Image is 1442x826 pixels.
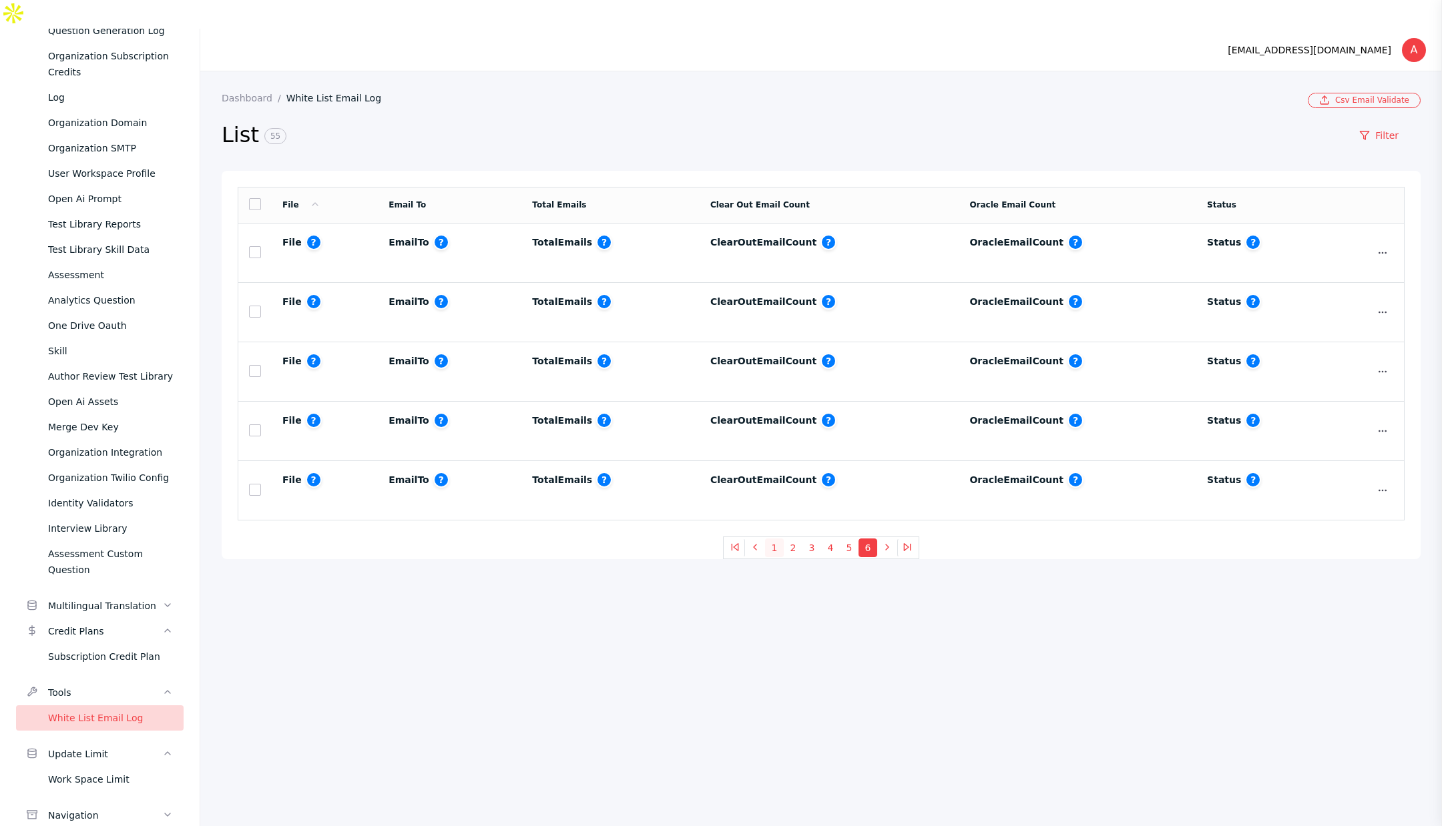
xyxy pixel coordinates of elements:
label: totalEmails [532,472,612,488]
a: Test Library Reports [16,212,184,237]
div: Assessment Custom Question [48,546,173,578]
label: emailTo [389,294,449,310]
div: Skill [48,343,173,359]
div: Organization Twilio Config [48,470,173,486]
div: Analytics Question [48,292,173,308]
label: emailTo [389,234,449,250]
span: Link to the uploaded CSV file containing whitelisted emails [306,353,322,369]
div: Organization Integration [48,444,173,460]
label: status [1207,234,1261,250]
button: 5 [840,538,859,557]
label: emailTo [389,472,449,488]
span: Total number of email addresses in the uploaded file [596,412,612,428]
div: Author Review Test Library [48,368,173,384]
a: Test Library Skill Data [16,237,184,262]
label: totalEmails [532,234,612,250]
div: Credit Plans [48,623,162,639]
span: Number of emails flagged or removed after validation [820,234,836,250]
a: Subscription Credit Plan [16,644,184,669]
label: file [282,353,322,369]
label: clearOutEmailCount [710,234,836,250]
label: status [1207,412,1261,428]
a: One Drive Oauth [16,313,184,338]
a: Analytics Question [16,288,184,313]
a: Organization SMTP [16,135,184,161]
a: White List Email Log [16,705,184,731]
label: emailTo [389,412,449,428]
a: Assessment Custom Question [16,541,184,582]
div: [EMAIL_ADDRESS][DOMAIN_NAME] [1228,42,1391,58]
label: oracleEmailCount [969,472,1084,488]
a: Filter [1337,124,1421,147]
a: Oracle Email Count [969,200,1055,210]
label: totalEmails [532,294,612,310]
a: Question Generation Log [16,18,184,43]
a: Open Ai Assets [16,389,184,414]
button: 2 [784,538,802,557]
a: Author Review Test Library [16,364,184,389]
a: Assessment [16,262,184,288]
div: Subscription Credit Plan [48,649,173,665]
a: Log [16,85,184,110]
span: Number of valid emails remaining after clearout process [1067,294,1084,310]
a: Open Ai Prompt [16,186,184,212]
label: emailTo [389,353,449,369]
button: 6 [859,538,877,557]
div: Organization Domain [48,115,173,131]
a: Skill [16,338,184,364]
div: Organization SMTP [48,140,173,156]
a: Work Space Limit [16,767,184,792]
span: Total number of email addresses in the uploaded file [596,294,612,310]
span: Total number of email addresses in the uploaded file [596,234,612,250]
a: Status [1207,200,1236,210]
label: status [1207,472,1261,488]
a: Total Emails [532,200,586,210]
div: Merge Dev Key [48,419,173,435]
span: Link to the uploaded CSV file containing whitelisted emails [306,234,322,250]
div: One Drive Oauth [48,318,173,334]
div: Open Ai Prompt [48,191,173,207]
div: Test Library Skill Data [48,242,173,258]
div: Question Generation Log [48,23,173,39]
span: Number of valid emails remaining after clearout process [1067,234,1084,250]
a: File [282,200,320,210]
span: Number of valid emails remaining after clearout process [1067,412,1084,428]
label: oracleEmailCount [969,353,1084,369]
span: Recipient email address for notifications or reports [433,412,449,428]
span: Total number of email addresses in the uploaded file [596,353,612,369]
span: Recipient email address for notifications or reports [433,472,449,488]
label: oracleEmailCount [969,412,1084,428]
div: Test Library Reports [48,216,173,232]
h2: List [222,121,1337,149]
div: Multilingual Translation [48,598,162,614]
span: Current status of the email whitelist process [1245,412,1261,428]
label: clearOutEmailCount [710,294,836,310]
label: totalEmails [532,353,612,369]
span: Current status of the email whitelist process [1245,234,1261,250]
a: Dashboard [222,93,286,103]
span: Recipient email address for notifications or reports [433,234,449,250]
div: Identity Validators [48,495,173,511]
span: Number of emails flagged or removed after validation [820,412,836,428]
span: Total number of email addresses in the uploaded file [596,472,612,488]
span: Current status of the email whitelist process [1245,294,1261,310]
a: Organization Subscription Credits [16,43,184,85]
span: Current status of the email whitelist process [1245,472,1261,488]
a: Organization Integration [16,440,184,465]
div: Organization Subscription Credits [48,48,173,80]
label: file [282,234,322,250]
a: Clear Out Email Count [710,200,810,210]
span: Link to the uploaded CSV file containing whitelisted emails [306,412,322,428]
div: Assessment [48,267,173,283]
span: Number of emails flagged or removed after validation [820,294,836,310]
span: Recipient email address for notifications or reports [433,353,449,369]
button: 4 [821,538,840,557]
label: totalEmails [532,412,612,428]
label: clearOutEmailCount [710,353,836,369]
label: status [1207,353,1261,369]
span: Number of valid emails remaining after clearout process [1067,353,1084,369]
div: Tools [48,685,162,701]
label: oracleEmailCount [969,234,1084,250]
span: 55 [264,128,286,144]
span: Number of valid emails remaining after clearout process [1067,472,1084,488]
